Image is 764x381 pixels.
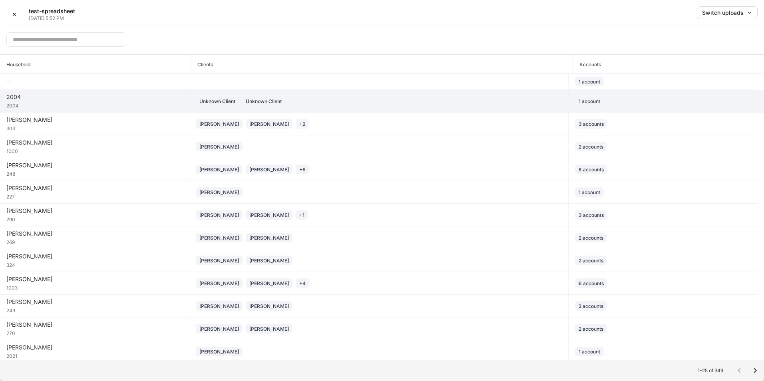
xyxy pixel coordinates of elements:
[6,93,183,101] div: 2004
[249,325,289,333] div: [PERSON_NAME]
[6,298,183,306] div: [PERSON_NAME]
[191,55,573,73] span: Clients
[249,211,289,219] div: [PERSON_NAME]
[579,348,600,355] div: 1 account
[6,275,183,283] div: [PERSON_NAME]
[199,143,239,151] div: [PERSON_NAME]
[199,97,235,105] div: Unknown Client
[6,192,183,200] div: 227
[191,61,213,68] h6: Clients
[6,101,183,109] div: 2004
[6,161,183,169] div: [PERSON_NAME]
[579,143,603,151] div: 2 accounts
[199,234,239,242] div: [PERSON_NAME]
[6,351,183,359] div: 2021
[199,302,239,310] div: [PERSON_NAME]
[6,184,183,192] div: [PERSON_NAME]
[6,139,183,147] div: [PERSON_NAME]
[29,7,75,15] h5: test-spreadsheet
[573,61,601,68] h6: Accounts
[199,325,239,333] div: [PERSON_NAME]
[6,6,22,22] button: ✕
[299,166,306,173] div: + 6
[199,120,239,128] div: [PERSON_NAME]
[246,97,282,105] div: Unknown Client
[199,189,239,196] div: [PERSON_NAME]
[6,321,183,329] div: [PERSON_NAME]
[6,207,183,215] div: [PERSON_NAME]
[249,234,289,242] div: [PERSON_NAME]
[6,124,183,132] div: 303
[6,78,183,85] h6: —
[747,363,763,379] button: Go to next page
[199,211,239,219] div: [PERSON_NAME]
[6,260,183,268] div: 324
[6,169,183,177] div: 248
[249,257,289,264] div: [PERSON_NAME]
[6,147,183,155] div: 1000
[199,257,239,264] div: [PERSON_NAME]
[579,97,600,105] div: 1 account
[579,257,603,264] div: 2 accounts
[6,343,183,351] div: [PERSON_NAME]
[6,252,183,260] div: [PERSON_NAME]
[579,234,603,242] div: 2 accounts
[249,280,289,287] div: [PERSON_NAME]
[199,166,239,173] div: [PERSON_NAME]
[579,302,603,310] div: 2 accounts
[249,120,289,128] div: [PERSON_NAME]
[573,55,764,73] span: Accounts
[12,12,17,17] div: ✕
[6,283,183,291] div: 1003
[199,348,239,355] div: [PERSON_NAME]
[6,215,183,223] div: 290
[6,306,183,314] div: 249
[6,116,183,124] div: [PERSON_NAME]
[698,367,723,374] p: 1–25 of 349
[6,329,183,337] div: 270
[579,325,603,333] div: 2 accounts
[299,280,306,287] div: + 4
[697,6,758,19] button: Switch uploads
[249,302,289,310] div: [PERSON_NAME]
[579,189,600,196] div: 1 account
[29,15,75,22] p: [DATE] 5:52 PM
[579,120,604,128] div: 3 accounts
[579,211,604,219] div: 3 accounts
[299,211,304,219] div: + 1
[299,120,305,128] div: + 2
[579,78,600,85] div: 1 account
[579,166,604,173] div: 8 accounts
[702,10,752,16] div: Switch uploads
[6,238,183,246] div: 269
[249,166,289,173] div: [PERSON_NAME]
[199,280,239,287] div: [PERSON_NAME]
[6,230,183,238] div: [PERSON_NAME]
[579,280,604,287] div: 6 accounts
